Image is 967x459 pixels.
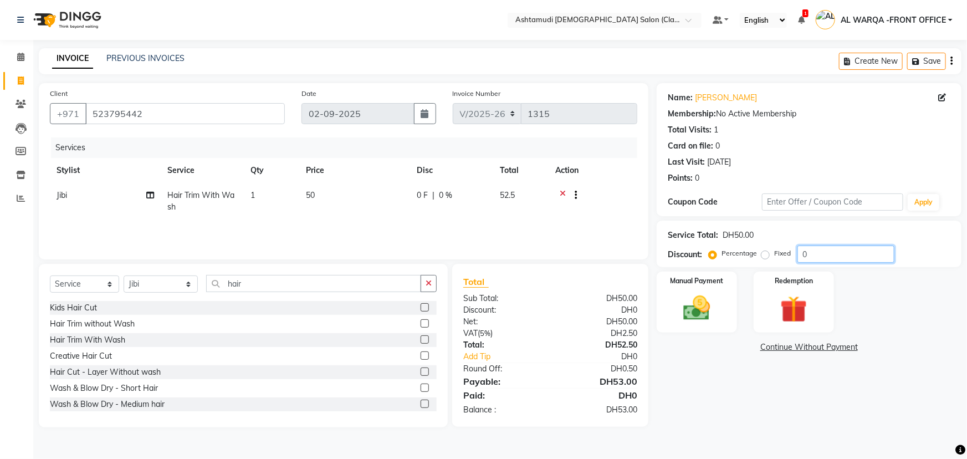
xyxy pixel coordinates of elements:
[50,382,158,394] div: Wash & Blow Dry - Short Hair
[675,293,719,324] img: _cash.svg
[50,158,161,183] th: Stylist
[668,108,950,120] div: No Active Membership
[772,293,816,326] img: _gift.svg
[51,137,646,158] div: Services
[722,248,757,258] label: Percentage
[707,156,731,168] div: [DATE]
[50,399,165,410] div: Wash & Blow Dry - Medium hair
[50,334,125,346] div: Hair Trim With Wash
[549,158,637,183] th: Action
[668,249,702,261] div: Discount:
[659,341,959,353] a: Continue Without Payment
[455,316,550,328] div: Net:
[841,14,946,26] span: AL WARQA -FRONT OFFICE
[250,190,255,200] span: 1
[668,92,693,104] div: Name:
[306,190,315,200] span: 50
[550,293,646,304] div: DH50.00
[50,103,86,124] button: +971
[668,124,712,136] div: Total Visits:
[550,339,646,351] div: DH52.50
[775,276,813,286] label: Redemption
[668,108,716,120] div: Membership:
[28,4,104,35] img: logo
[480,329,490,338] span: 5%
[695,92,757,104] a: [PERSON_NAME]
[668,172,693,184] div: Points:
[455,375,550,388] div: Payable:
[52,49,93,69] a: INVOICE
[50,302,97,314] div: Kids Hair Cut
[455,363,550,375] div: Round Off:
[299,158,410,183] th: Price
[439,190,452,201] span: 0 %
[410,158,493,183] th: Disc
[695,172,699,184] div: 0
[798,15,805,25] a: 1
[463,328,478,338] span: Vat
[550,316,646,328] div: DH50.00
[455,339,550,351] div: Total:
[550,363,646,375] div: DH0.50
[50,350,112,362] div: Creative Hair Cut
[550,375,646,388] div: DH53.00
[714,124,718,136] div: 1
[463,276,489,288] span: Total
[668,196,762,208] div: Coupon Code
[50,318,135,330] div: Hair Trim without Wash
[455,328,550,339] div: ( )
[161,158,244,183] th: Service
[908,194,939,211] button: Apply
[455,351,566,363] a: Add Tip
[550,304,646,316] div: DH0
[167,190,234,212] span: Hair Trim With Wash
[839,53,903,70] button: Create New
[500,190,515,200] span: 52.5
[206,275,421,292] input: Search or Scan
[493,158,549,183] th: Total
[762,193,903,211] input: Enter Offer / Coupon Code
[57,190,67,200] span: Jibi
[566,351,646,363] div: DH0
[85,103,285,124] input: Search by Name/Mobile/Email/Code
[550,389,646,402] div: DH0
[106,53,185,63] a: PREVIOUS INVOICES
[550,404,646,416] div: DH53.00
[432,190,434,201] span: |
[455,404,550,416] div: Balance :
[668,156,705,168] div: Last Visit:
[301,89,316,99] label: Date
[417,190,428,201] span: 0 F
[50,366,161,378] div: Hair Cut - Layer Without wash
[455,389,550,402] div: Paid:
[668,140,713,152] div: Card on file:
[668,229,718,241] div: Service Total:
[455,293,550,304] div: Sub Total:
[723,229,754,241] div: DH50.00
[50,89,68,99] label: Client
[455,304,550,316] div: Discount:
[244,158,299,183] th: Qty
[550,328,646,339] div: DH2.50
[907,53,946,70] button: Save
[802,9,809,17] span: 1
[453,89,501,99] label: Invoice Number
[774,248,791,258] label: Fixed
[715,140,720,152] div: 0
[670,276,723,286] label: Manual Payment
[816,10,835,29] img: AL WARQA -FRONT OFFICE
